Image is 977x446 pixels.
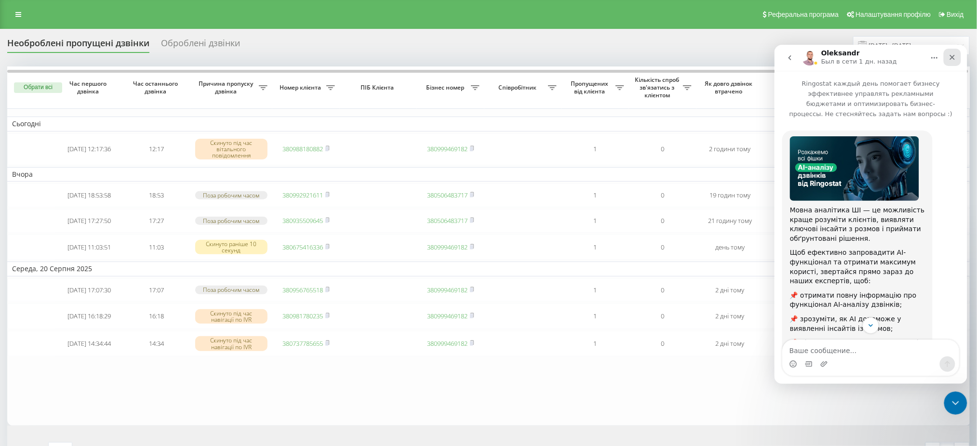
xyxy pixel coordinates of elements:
div: Необроблені пропущені дзвінки [7,38,149,53]
div: Скинуто під час навігації по IVR [195,336,268,351]
td: [DATE] 12:17:36 [55,133,123,165]
textarea: Ваше сообщение... [8,295,185,312]
td: 2 години тому [696,133,764,165]
a: 380935509645 [282,216,323,225]
iframe: Intercom live chat [944,392,967,415]
td: 16:18 [123,303,190,329]
span: Номер клієнта [277,84,326,92]
span: Кількість спроб зв'язатись з клієнтом [634,76,683,99]
div: Скинуто під час вітального повідомлення [195,139,268,160]
td: 1 [562,303,629,329]
div: Щоб ефективно запровадити AI-функціонал та отримати максимум користі, звертайся прямо зараз до на... [15,203,150,241]
td: [DATE] 11:03:51 [55,235,123,260]
a: 380999469182 [427,144,468,153]
a: 380956765518 [282,286,323,294]
td: [DATE] 16:18:29 [55,303,123,329]
td: 1 [562,235,629,260]
a: 380999469182 [427,339,468,348]
td: IVR [764,303,841,329]
a: 380999469182 [427,286,468,294]
div: Oleksandr говорит… [8,86,185,401]
a: 380999469182 [427,312,468,320]
td: 0 [629,331,696,356]
div: Поза робочим часом [195,191,268,199]
a: 380981780235 [282,312,323,320]
div: Скинуто раніше 10 секунд [195,240,268,254]
td: 0 [629,209,696,233]
td: 1 [562,209,629,233]
td: IVR [764,133,841,165]
td: 12:17 [123,133,190,165]
button: Средство выбора эмодзи [15,315,23,323]
span: Час останнього дзвінка [131,80,183,95]
span: Реферальна програма [768,11,839,18]
td: Середа, 20 Серпня 2025 [7,262,971,276]
span: Назва схеми переадресації [769,80,828,95]
td: IVR [764,209,841,233]
button: Средство выбора GIF-файла [30,315,38,323]
div: Оброблені дзвінки [161,38,240,53]
td: 1 [562,133,629,165]
td: 17:27 [123,209,190,233]
a: 380988180882 [282,144,323,153]
td: 0 [629,235,696,260]
td: 14:34 [123,331,190,356]
td: IVR [764,278,841,302]
td: IVR [764,235,841,260]
td: 19 годин тому [696,184,764,207]
iframe: Intercom live chat [775,45,967,384]
td: IVR [764,331,841,356]
div: Мовна аналітика ШІ — це можливість краще розуміти клієнтів, виявляти ключові інсайти з розмов і п... [8,86,158,380]
span: Вихід [947,11,964,18]
td: 1 [562,331,629,356]
a: 380675416336 [282,243,323,251]
td: [DATE] 17:27:50 [55,209,123,233]
td: 0 [629,278,696,302]
td: 18:53 [123,184,190,207]
div: Поза робочим часом [195,217,268,225]
td: 21 годину тому [696,209,764,233]
button: Scroll to bottom [88,273,105,289]
span: Співробітник [489,84,548,92]
td: 2 дні тому [696,331,764,356]
td: 11:03 [123,235,190,260]
td: Вчора [7,167,971,182]
a: 380506483717 [427,216,468,225]
div: Скинуто під час навігації по IVR [195,309,268,324]
a: 380999469182 [427,243,468,251]
td: день тому [696,235,764,260]
span: Причина пропуску дзвінка [195,80,259,95]
span: ПІБ Клієнта [348,84,409,92]
span: Бізнес номер [422,84,471,92]
a: 380737785655 [282,339,323,348]
a: 380992921611 [282,191,323,199]
td: 0 [629,184,696,207]
div: 📌 дізнатися, як впровадити функцію максимально ефективно; [15,293,150,312]
div: Поза робочим часом [195,286,268,294]
button: Обрати всі [14,82,62,93]
span: Як довго дзвінок втрачено [704,80,756,95]
td: 2 дні тому [696,278,764,302]
div: Мовна аналітика ШІ — це можливість краще розуміти клієнтів, виявляти ключові інсайти з розмов і п... [15,161,150,198]
td: 1 [562,278,629,302]
a: 380506483717 [427,191,468,199]
div: 📌 отримати повну інформацію про функціонал AI-аналізу дзвінків; [15,246,150,265]
td: IVR [764,184,841,207]
td: [DATE] 14:34:44 [55,331,123,356]
td: [DATE] 18:53:58 [55,184,123,207]
button: Отправить сообщение… [165,312,181,327]
span: Налаштування профілю [856,11,931,18]
td: 1 [562,184,629,207]
span: Час першого дзвінка [63,80,115,95]
span: Пропущених від клієнта [566,80,616,95]
td: [DATE] 17:07:30 [55,278,123,302]
td: 0 [629,303,696,329]
td: Сьогодні [7,117,971,131]
td: 2 дні тому [696,303,764,329]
